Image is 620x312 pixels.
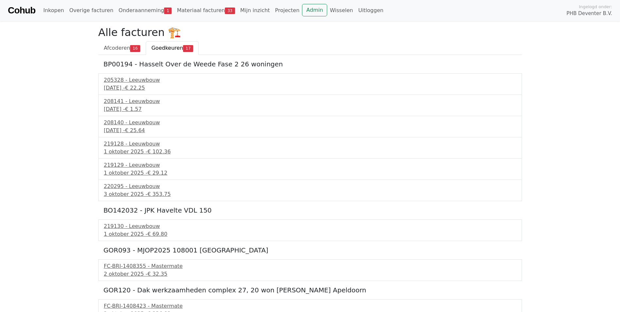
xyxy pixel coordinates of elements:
[104,45,130,51] span: Afcoderen
[566,10,612,17] span: PHB Deventer B.V.
[104,119,516,134] a: 208140 - Leeuwbouw[DATE] -€ 25.64
[273,4,302,17] a: Projecten
[104,148,516,156] div: 1 oktober 2025 -
[104,169,516,177] div: 1 oktober 2025 -
[164,8,172,14] span: 1
[104,182,516,198] a: 220295 - Leeuwbouw3 oktober 2025 -€ 353.75
[98,26,522,39] h2: Alle facturen 🏗️
[147,271,167,277] span: € 32.35
[104,161,516,177] a: 219129 - Leeuwbouw1 oktober 2025 -€ 29.12
[327,4,356,17] a: Wisselen
[125,85,145,91] span: € 22.25
[104,190,516,198] div: 3 oktober 2025 -
[104,270,516,278] div: 2 oktober 2025 -
[104,127,516,134] div: [DATE] -
[104,161,516,169] div: 219129 - Leeuwbouw
[147,148,171,155] span: € 102.36
[356,4,386,17] a: Uitloggen
[104,230,516,238] div: 1 oktober 2025 -
[147,170,167,176] span: € 29.12
[116,4,175,17] a: Onderaanneming1
[146,41,199,55] a: Goedkeuren17
[125,106,142,112] span: € 1.57
[104,222,516,238] a: 219130 - Leeuwbouw1 oktober 2025 -€ 69.80
[104,222,516,230] div: 219130 - Leeuwbouw
[104,286,517,294] h5: GOR120 - Dak werkzaamheden complex 27, 20 won [PERSON_NAME] Apeldoorn
[67,4,116,17] a: Overige facturen
[104,206,517,214] h5: BO142032 - JPK Havelte VDL 150
[104,140,516,156] a: 219128 - Leeuwbouw1 oktober 2025 -€ 102.36
[104,105,516,113] div: [DATE] -
[225,8,235,14] span: 33
[104,97,516,105] div: 208141 - Leeuwbouw
[104,302,516,310] div: FC-BRI-1408423 - Mastermate
[104,140,516,148] div: 219128 - Leeuwbouw
[147,231,167,237] span: € 69.80
[104,262,516,270] div: FC-BRI-1408355 - Mastermate
[238,4,273,17] a: Mijn inzicht
[41,4,66,17] a: Inkopen
[104,84,516,92] div: [DATE] -
[104,246,517,254] h5: GOR093 - MJOP2025 108001 [GEOGRAPHIC_DATA]
[125,127,145,133] span: € 25.64
[104,97,516,113] a: 208141 - Leeuwbouw[DATE] -€ 1.57
[302,4,327,16] a: Admin
[183,45,193,52] span: 17
[8,3,35,18] a: Cohub
[147,191,171,197] span: € 353.75
[98,41,146,55] a: Afcoderen16
[104,119,516,127] div: 208140 - Leeuwbouw
[104,182,516,190] div: 220295 - Leeuwbouw
[174,4,238,17] a: Materiaal facturen33
[104,60,517,68] h5: BP00194 - Hasselt Over de Weede Fase 2 26 woningen
[151,45,183,51] span: Goedkeuren
[130,45,140,52] span: 16
[104,262,516,278] a: FC-BRI-1408355 - Mastermate2 oktober 2025 -€ 32.35
[104,76,516,84] div: 205328 - Leeuwbouw
[104,76,516,92] a: 205328 - Leeuwbouw[DATE] -€ 22.25
[579,4,612,10] span: Ingelogd onder:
